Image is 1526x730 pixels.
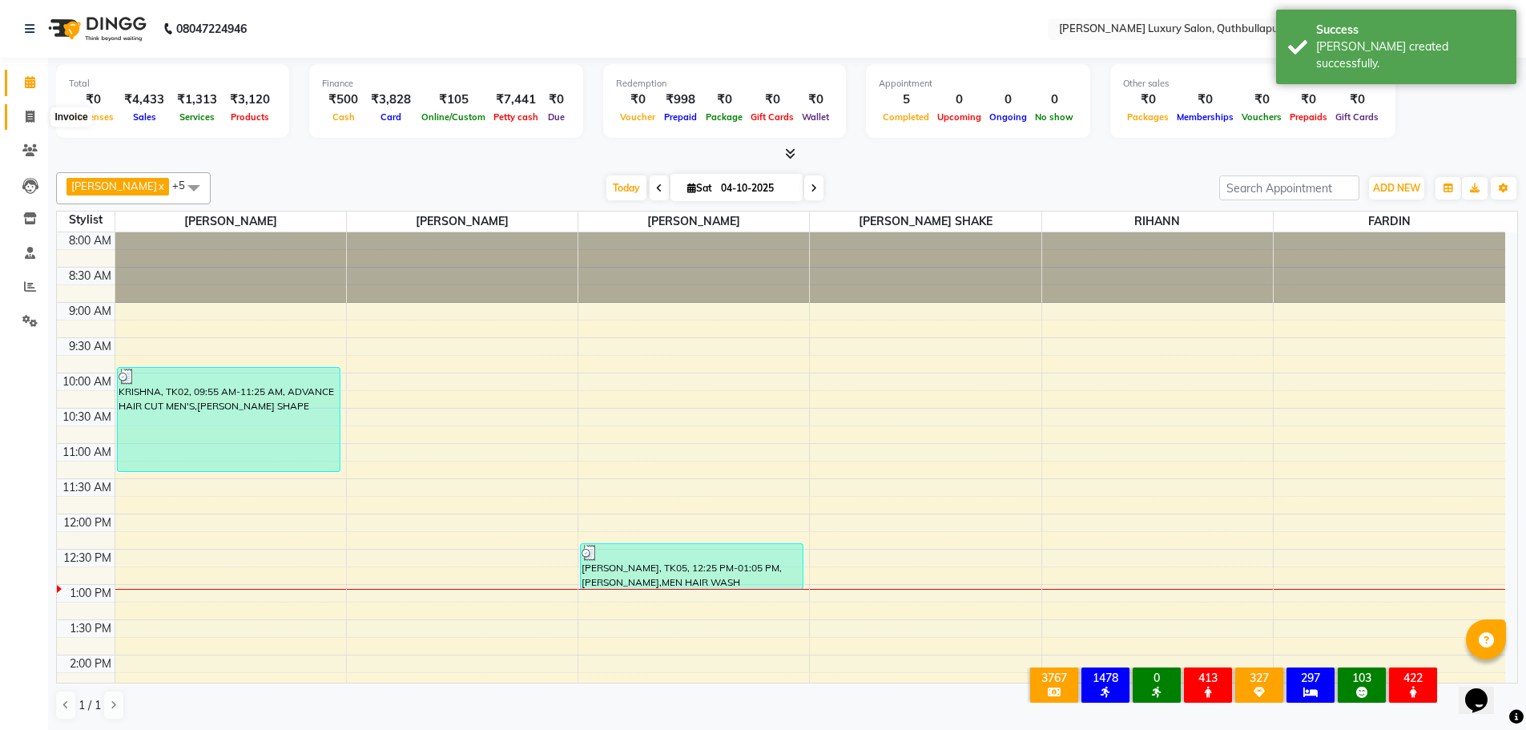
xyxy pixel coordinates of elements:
div: [PERSON_NAME], TK05, 12:25 PM-01:05 PM, [PERSON_NAME],MEN HAIR WASH [581,544,803,589]
span: Gift Cards [1331,111,1383,123]
span: Gift Cards [747,111,798,123]
div: Invoice [50,107,91,127]
div: Finance [322,77,570,91]
span: Memberships [1173,111,1238,123]
span: [PERSON_NAME] [578,212,809,232]
span: Vouchers [1238,111,1286,123]
div: ₹105 [417,91,489,109]
div: Bill created successfully. [1316,38,1504,72]
div: ₹998 [659,91,702,109]
div: 11:30 AM [59,479,115,496]
div: Total [69,77,276,91]
div: ₹500 [322,91,364,109]
div: 10:30 AM [59,409,115,425]
span: Card [376,111,405,123]
div: 0 [933,91,985,109]
span: FARDIN [1274,212,1505,232]
div: ₹4,433 [118,91,171,109]
span: Prepaid [660,111,701,123]
div: 11:00 AM [59,444,115,461]
span: RIHANN [1042,212,1273,232]
span: [PERSON_NAME] [115,212,346,232]
div: ₹3,120 [223,91,276,109]
div: 12:30 PM [60,550,115,567]
div: ₹0 [702,91,747,109]
span: Sat [683,182,716,194]
a: x [157,179,164,192]
span: Upcoming [933,111,985,123]
div: ₹0 [1173,91,1238,109]
div: 8:00 AM [66,232,115,249]
span: Today [606,175,646,200]
div: KRISHNA, TK02, 09:55 AM-11:25 AM, ADVANCE HAIR CUT MEN'S,[PERSON_NAME] SHAPE [118,368,340,471]
iframe: chat widget [1459,666,1510,714]
div: ₹0 [1331,91,1383,109]
span: Online/Custom [417,111,489,123]
span: Services [175,111,219,123]
div: 1:00 PM [66,585,115,602]
div: ₹0 [1238,91,1286,109]
div: ₹3,828 [364,91,417,109]
div: 3767 [1033,671,1075,685]
span: Completed [879,111,933,123]
span: Petty cash [489,111,542,123]
div: 9:00 AM [66,303,115,320]
div: ₹0 [69,91,118,109]
div: ₹0 [1123,91,1173,109]
div: 103 [1341,671,1383,685]
input: Search Appointment [1219,175,1359,200]
span: [PERSON_NAME] [347,212,578,232]
span: Sales [129,111,160,123]
span: Due [544,111,569,123]
div: 9:30 AM [66,338,115,355]
div: 1478 [1085,671,1126,685]
div: Stylist [57,212,115,228]
div: ₹0 [747,91,798,109]
div: 10:00 AM [59,373,115,390]
div: ₹0 [1286,91,1331,109]
div: Success [1316,22,1504,38]
span: [PERSON_NAME] SHAKE [810,212,1041,232]
span: Packages [1123,111,1173,123]
span: No show [1031,111,1077,123]
span: Products [227,111,273,123]
span: ADD NEW [1373,182,1420,194]
div: 5 [879,91,933,109]
span: Voucher [616,111,659,123]
span: Wallet [798,111,833,123]
div: ₹1,313 [171,91,223,109]
div: Redemption [616,77,833,91]
div: ₹0 [542,91,570,109]
div: 297 [1290,671,1331,685]
span: 1 / 1 [79,697,101,714]
div: 422 [1392,671,1434,685]
span: +5 [172,179,197,192]
div: ₹0 [616,91,659,109]
div: 413 [1187,671,1229,685]
div: ₹7,441 [489,91,542,109]
span: Package [702,111,747,123]
div: 2:00 PM [66,655,115,672]
div: 8:30 AM [66,268,115,284]
span: Cash [328,111,359,123]
div: Other sales [1123,77,1383,91]
input: 2025-10-04 [716,176,796,200]
div: 1:30 PM [66,620,115,637]
div: Appointment [879,77,1077,91]
div: 12:00 PM [60,514,115,531]
button: ADD NEW [1369,177,1424,200]
span: Ongoing [985,111,1031,123]
span: [PERSON_NAME] [71,179,157,192]
div: ₹0 [798,91,833,109]
div: 327 [1238,671,1280,685]
div: 0 [1031,91,1077,109]
div: 0 [985,91,1031,109]
img: logo [41,6,151,51]
div: 0 [1136,671,1178,685]
span: Prepaids [1286,111,1331,123]
b: 08047224946 [176,6,247,51]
